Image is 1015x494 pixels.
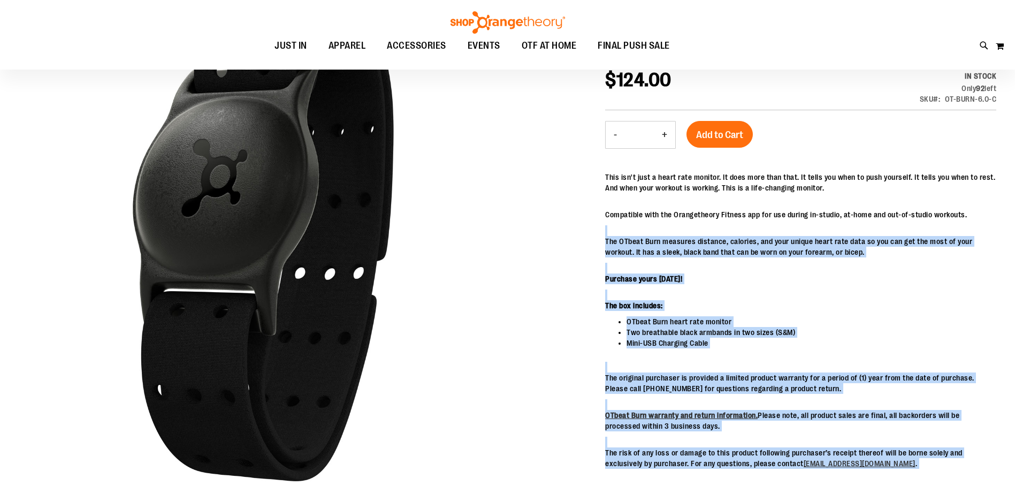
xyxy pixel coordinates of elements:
[627,338,996,348] li: Mini-USB Charging Cable
[696,129,743,141] span: Add to Cart
[274,34,307,58] span: JUST IN
[920,71,997,81] div: Availability
[605,69,671,91] span: $124.00
[329,34,366,58] span: APPAREL
[920,83,997,94] div: Only 92 left
[605,172,996,193] p: This isn't just a heart rate monitor. It does more than that. It tells you when to push yourself....
[318,34,377,58] a: APPAREL
[627,327,996,338] li: Two breathable black armbands in two sizes (S&M)
[605,447,996,469] p: The risk of any loss or damage to this product following purchaser’s receipt thereof will be born...
[605,373,996,394] p: The original purchaser is provided a limited product warranty for a period of (1) year from the d...
[605,209,996,220] p: Compatible with the Orangetheory Fitness app for use during in-studio, at-home and out-of-studio ...
[468,34,500,58] span: EVENTS
[387,34,446,58] span: ACCESSORIES
[605,275,682,283] b: Purchase yours [DATE]!
[920,95,941,103] strong: SKU
[605,301,663,310] b: The box includes:
[511,34,587,58] a: OTF AT HOME
[945,94,997,104] div: OT-BURN-6.0-C
[605,236,996,257] p: The OTbeat Burn measures distance, calories, and your unique heart rate data so you can get the m...
[625,122,654,148] input: Product quantity
[587,34,681,58] a: FINAL PUSH SALE
[264,34,318,58] a: JUST IN
[605,411,758,420] a: OTbeat Burn warranty and return information.
[965,72,996,80] span: In stock
[457,34,511,58] a: EVENTS
[449,11,567,34] img: Shop Orangetheory
[976,84,985,93] strong: 92
[606,121,625,148] button: Decrease product quantity
[627,316,996,327] li: OTbeat Burn heart rate monitor
[605,410,996,431] p: Please note, all product sales are final, all backorders will be processed within 3 business days.
[686,121,753,148] button: Add to Cart
[598,34,670,58] span: FINAL PUSH SALE
[376,34,457,58] a: ACCESSORIES
[654,121,675,148] button: Increase product quantity
[522,34,577,58] span: OTF AT HOME
[804,459,915,468] a: [EMAIL_ADDRESS][DOMAIN_NAME]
